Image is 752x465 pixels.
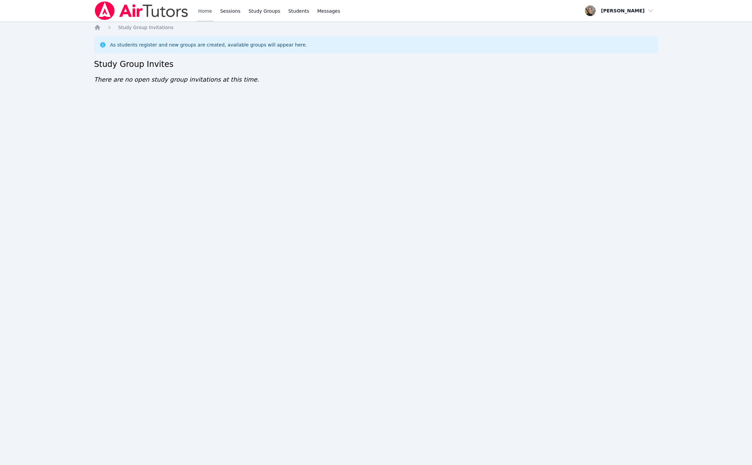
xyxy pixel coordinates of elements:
img: Air Tutors [94,1,189,20]
a: Study Group Invitations [118,24,173,31]
span: Messages [317,8,340,14]
span: Study Group Invitations [118,25,173,30]
span: There are no open study group invitations at this time. [94,76,259,83]
div: As students register and new groups are created, available groups will appear here. [110,41,307,48]
nav: Breadcrumb [94,24,658,31]
h2: Study Group Invites [94,59,658,70]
